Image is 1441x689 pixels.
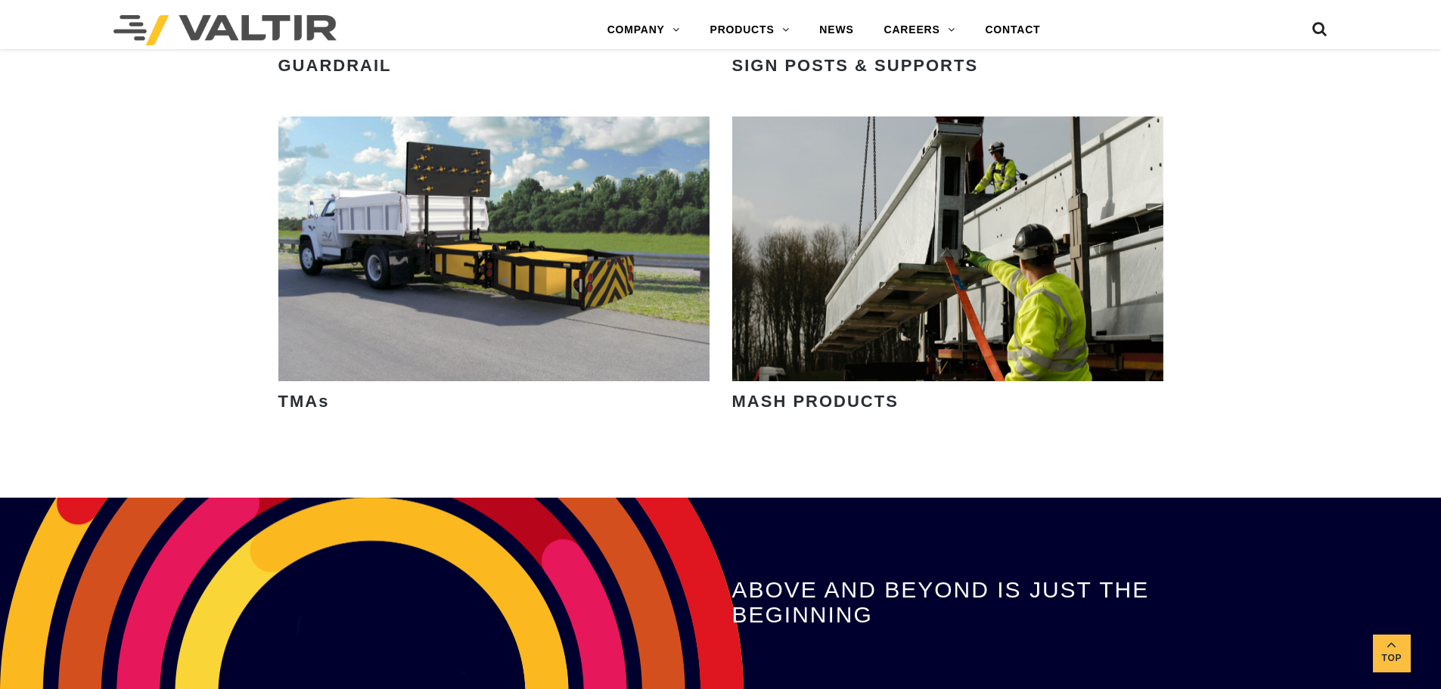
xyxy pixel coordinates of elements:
a: Top [1373,635,1411,672]
strong: MASH PRODUCTS [732,392,899,411]
span: Top [1373,650,1411,667]
a: PRODUCTS [695,15,805,45]
strong: GUARDRAIL [278,56,392,75]
h2: ABOVE AND BEYOND IS JUST THE BEGINNING [732,577,1190,627]
a: COMPANY [592,15,695,45]
a: CONTACT [970,15,1055,45]
strong: SIGN POSTS & SUPPORTS [732,56,979,75]
a: NEWS [804,15,868,45]
strong: TMAs [278,392,330,411]
a: CAREERS [869,15,971,45]
img: Valtir [113,15,337,45]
